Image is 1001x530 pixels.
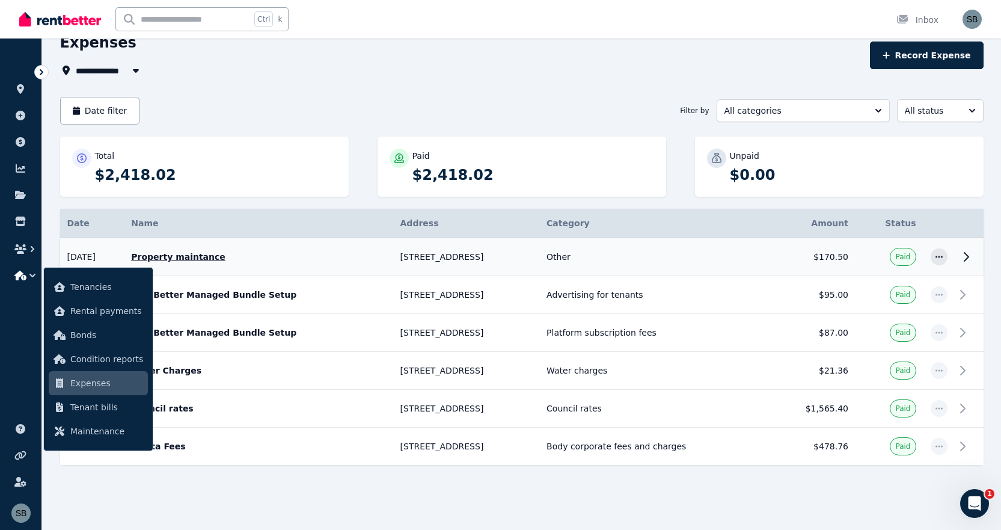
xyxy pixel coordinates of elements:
[49,347,148,371] a: Condition reports
[905,105,959,117] span: All status
[131,251,385,263] p: Property maintance
[770,238,856,276] td: $170.50
[124,209,393,238] th: Name
[717,99,890,122] button: All categories
[70,424,143,439] span: Maintenance
[985,489,994,499] span: 1
[393,276,540,314] td: [STREET_ADDRESS]
[131,289,385,301] p: RentBetter Managed Bundle Setup
[131,327,385,339] p: RentBetter Managed Bundle Setup
[539,428,770,466] td: Body corporate fees and charges
[70,280,143,294] span: Tenancies
[70,352,143,366] span: Condition reports
[393,209,540,238] th: Address
[963,10,982,29] img: Sam Berrell
[49,371,148,395] a: Expenses
[393,238,540,276] td: [STREET_ADDRESS]
[770,276,856,314] td: $95.00
[95,165,337,185] p: $2,418.02
[412,150,430,162] p: Paid
[539,390,770,428] td: Council rates
[393,428,540,466] td: [STREET_ADDRESS]
[870,42,983,69] button: Record Expense
[895,366,910,375] span: Paid
[960,489,989,518] iframe: Intercom live chat
[770,428,856,466] td: $478.76
[131,365,385,377] p: Water Charges
[770,209,856,238] th: Amount
[770,314,856,352] td: $87.00
[49,419,148,443] a: Maintenance
[730,165,972,185] p: $0.00
[49,323,148,347] a: Bonds
[60,97,140,125] button: Date filter
[49,299,148,323] a: Rental payments
[95,150,115,162] p: Total
[539,314,770,352] td: Platform subscription fees
[770,390,856,428] td: $1,565.40
[895,328,910,337] span: Paid
[539,209,770,238] th: Category
[131,402,385,414] p: Council rates
[412,165,654,185] p: $2,418.02
[49,395,148,419] a: Tenant bills
[539,352,770,390] td: Water charges
[60,33,136,52] h1: Expenses
[539,276,770,314] td: Advertising for tenants
[70,328,143,342] span: Bonds
[897,99,984,122] button: All status
[60,238,124,276] td: [DATE]
[49,275,148,299] a: Tenancies
[730,150,759,162] p: Unpaid
[895,404,910,413] span: Paid
[895,290,910,300] span: Paid
[770,352,856,390] td: $21.36
[724,105,865,117] span: All categories
[60,209,124,238] th: Date
[539,238,770,276] td: Other
[70,376,143,390] span: Expenses
[131,440,385,452] p: Strata Fees
[896,14,938,26] div: Inbox
[856,209,923,238] th: Status
[393,352,540,390] td: [STREET_ADDRESS]
[680,106,709,116] span: Filter by
[895,252,910,262] span: Paid
[254,11,273,27] span: Ctrl
[393,390,540,428] td: [STREET_ADDRESS]
[393,314,540,352] td: [STREET_ADDRESS]
[70,400,143,414] span: Tenant bills
[19,10,101,28] img: RentBetter
[11,504,31,523] img: Sam Berrell
[70,304,143,318] span: Rental payments
[278,14,282,24] span: k
[895,442,910,451] span: Paid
